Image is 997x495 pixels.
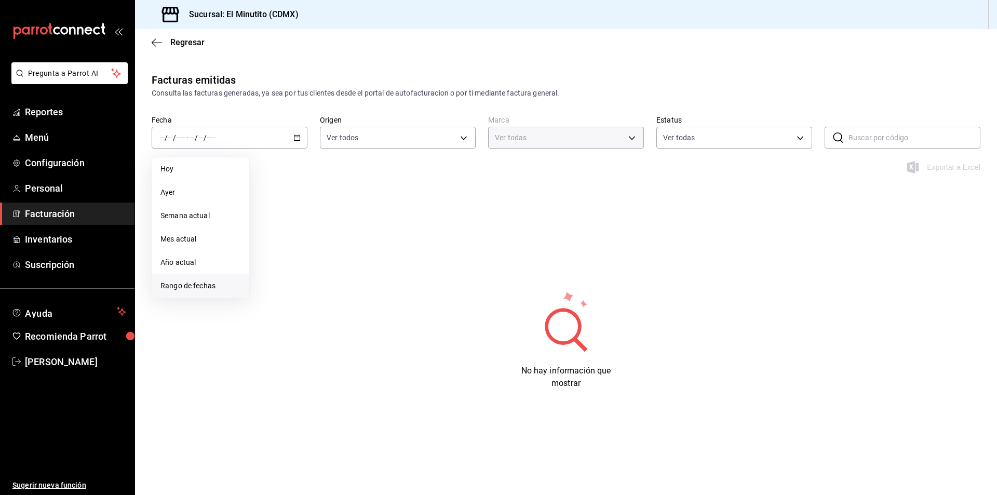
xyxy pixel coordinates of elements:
[320,116,476,124] label: Origen
[165,133,168,142] span: /
[114,27,123,35] button: open_drawer_menu
[160,257,241,268] span: Año actual
[152,88,980,99] div: Consulta las facturas generadas, ya sea por tus clientes desde el portal de autofacturacion o por...
[190,133,195,142] input: --
[25,355,126,369] span: [PERSON_NAME]
[25,181,126,195] span: Personal
[12,480,126,491] span: Sugerir nueva función
[160,234,241,245] span: Mes actual
[152,116,307,124] label: Fecha
[198,133,204,142] input: --
[7,75,128,86] a: Pregunta a Parrot AI
[195,133,198,142] span: /
[25,258,126,272] span: Suscripción
[181,8,299,21] h3: Sucursal: El Minutito (CDMX)
[488,116,644,124] label: Marca
[25,156,126,170] span: Configuración
[25,232,126,246] span: Inventarios
[25,130,126,144] span: Menú
[11,62,128,84] button: Pregunta a Parrot AI
[173,133,176,142] span: /
[25,207,126,221] span: Facturación
[168,133,173,142] input: --
[25,329,126,343] span: Recomienda Parrot
[152,72,236,88] div: Facturas emitidas
[25,305,113,318] span: Ayuda
[160,164,241,175] span: Hoy
[204,133,207,142] span: /
[663,132,695,143] span: Ver todas
[495,132,527,143] span: Ver todas
[159,133,165,142] input: --
[160,210,241,221] span: Semana actual
[176,133,185,142] input: ----
[170,37,205,47] span: Regresar
[327,132,358,143] span: Ver todos
[207,133,216,142] input: ----
[656,116,812,124] label: Estatus
[25,105,126,119] span: Reportes
[160,280,241,291] span: Rango de fechas
[152,37,205,47] button: Regresar
[848,127,980,148] input: Buscar por código
[521,366,611,388] span: No hay información que mostrar
[186,133,188,142] span: -
[28,68,112,79] span: Pregunta a Parrot AI
[160,187,241,198] span: Ayer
